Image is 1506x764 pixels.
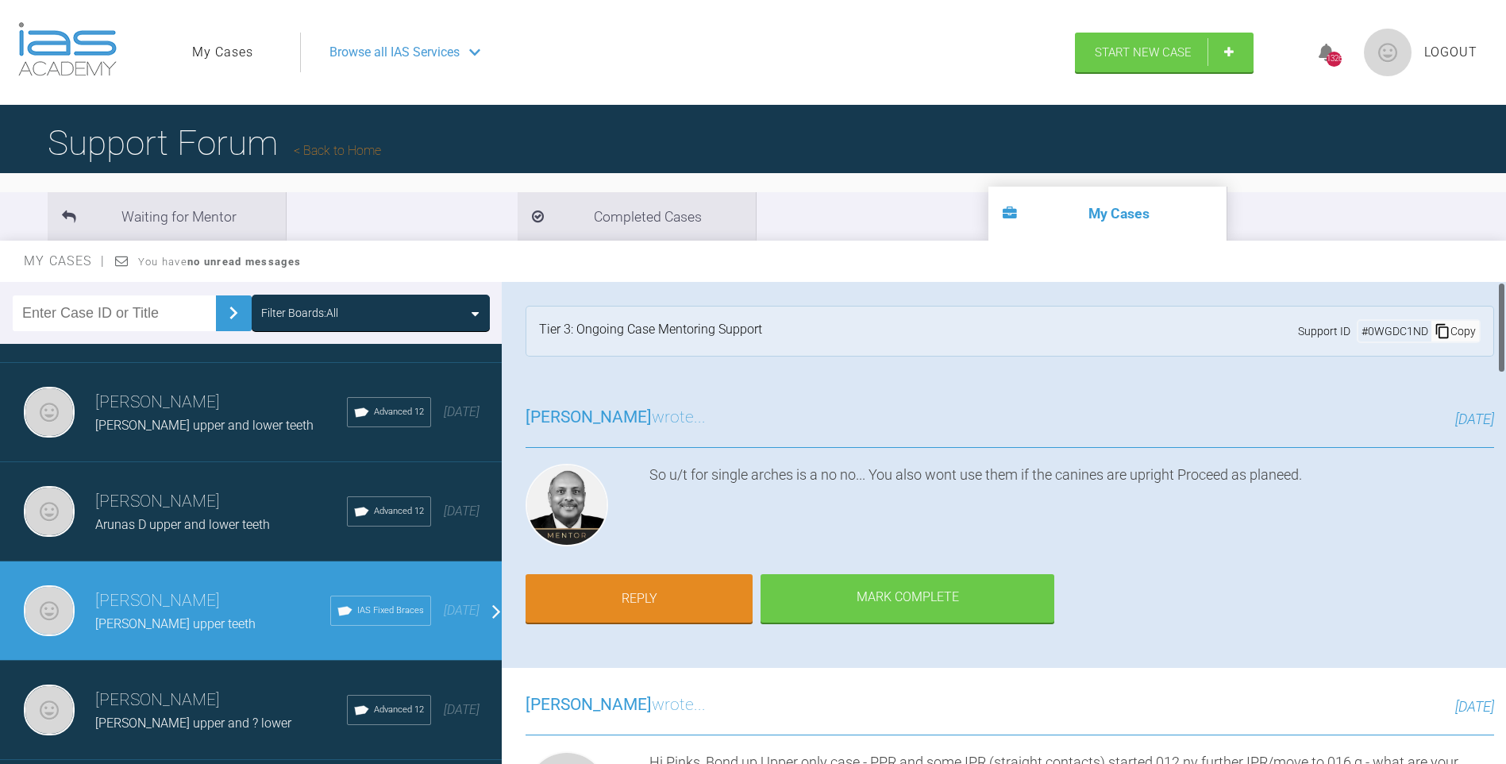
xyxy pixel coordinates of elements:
h3: wrote... [526,692,706,719]
div: Mark Complete [761,574,1054,623]
span: [PERSON_NAME] [526,407,652,426]
img: logo-light.3e3ef733.png [18,22,117,76]
span: My Cases [24,253,106,268]
span: Advanced 12 [374,703,424,717]
span: [PERSON_NAME] upper teeth [95,616,256,631]
img: chevronRight.28bd32b0.svg [221,300,246,326]
span: [PERSON_NAME] upper and ? lower [95,716,291,731]
li: Completed Cases [518,192,756,241]
img: profile.png [1364,29,1412,76]
span: Support ID [1298,322,1350,340]
div: Copy [1431,321,1479,341]
h1: Support Forum [48,115,381,171]
img: Neil Fearns [24,685,75,735]
span: [DATE] [444,404,480,419]
img: Neil Fearns [24,486,75,537]
div: Filter Boards: All [261,304,338,322]
h3: [PERSON_NAME] [95,488,347,515]
span: Arunas D upper and lower teeth [95,517,270,532]
span: Start New Case [1095,45,1192,60]
span: Advanced 12 [374,405,424,419]
h3: [PERSON_NAME] [95,389,347,416]
span: IAS Fixed Braces [357,604,424,618]
span: [DATE] [1455,411,1494,427]
span: [DATE] [444,504,480,519]
h3: [PERSON_NAME] [95,687,347,714]
input: Enter Case ID or Title [13,295,216,331]
h3: wrote... [526,404,706,431]
img: Utpalendu Bose [526,464,608,546]
span: [PERSON_NAME] [526,695,652,714]
a: Reply [526,574,753,623]
h3: [PERSON_NAME] [95,588,330,615]
span: [PERSON_NAME] upper and lower teeth [95,418,314,433]
div: 1326 [1327,52,1342,67]
strong: no unread messages [187,256,301,268]
span: You have [138,256,301,268]
div: Tier 3: Ongoing Case Mentoring Support [539,319,762,343]
div: # 0WGDC1ND [1358,322,1431,340]
div: So u/t for single arches is a no no... You also wont use them if the canines are upright Proceed ... [649,464,1494,553]
li: Waiting for Mentor [48,192,286,241]
a: Start New Case [1075,33,1254,72]
li: My Cases [988,187,1227,241]
span: Advanced 12 [374,504,424,519]
a: Logout [1424,42,1477,63]
img: Neil Fearns [24,387,75,438]
span: [DATE] [444,603,480,618]
img: Neil Fearns [24,585,75,636]
span: [DATE] [444,702,480,717]
span: Browse all IAS Services [329,42,460,63]
a: Back to Home [294,143,381,158]
span: [DATE] [1455,698,1494,715]
a: My Cases [192,42,253,63]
